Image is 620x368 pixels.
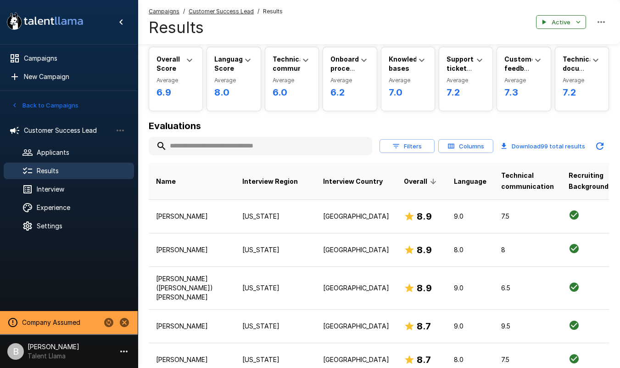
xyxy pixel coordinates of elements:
span: Average [273,76,311,85]
h6: 8.9 [417,209,432,224]
span: Average [563,76,601,85]
u: Customer Success Lead [189,8,254,15]
u: Campaigns [149,8,179,15]
p: 9.5 [501,322,554,331]
span: Average [330,76,369,85]
span: Interview Country [323,176,383,187]
svg: Criteria Met [569,353,580,364]
b: Knowledge bases [389,55,425,72]
p: [GEOGRAPHIC_DATA] [323,322,389,331]
p: 8 [501,245,554,255]
p: 9.0 [454,322,486,331]
svg: Criteria Met [569,209,580,221]
span: Average [156,76,195,85]
p: [GEOGRAPHIC_DATA] [323,355,389,364]
b: Technical communication [273,55,325,72]
p: [GEOGRAPHIC_DATA] [323,212,389,221]
span: / [257,7,259,16]
h6: 8.9 [417,243,432,257]
p: [GEOGRAPHIC_DATA] [323,283,389,293]
h6: 6.0 [273,85,311,100]
h6: 7.2 [447,85,485,100]
h6: 6.9 [156,85,195,100]
p: [PERSON_NAME] [156,212,228,221]
h6: 8.0 [214,85,253,100]
p: [US_STATE] [242,245,308,255]
p: [US_STATE] [242,322,308,331]
p: [US_STATE] [242,283,308,293]
span: Recruiting Background [569,170,609,192]
b: Overall Score [156,55,180,72]
p: [PERSON_NAME] [156,245,228,255]
h6: 7.0 [389,85,427,100]
b: Onboarding process design [330,55,369,81]
b: Evaluations [149,120,201,131]
p: 9.0 [454,283,486,293]
p: 7.5 [501,355,554,364]
button: Download99 total results [497,137,589,155]
b: Technical documentation creation [563,55,614,81]
button: Filters [380,139,435,153]
svg: Criteria Met [569,243,580,254]
h6: 8.9 [417,281,432,295]
span: Interview Region [242,176,298,187]
span: Average [447,76,485,85]
button: Columns [438,139,493,153]
p: 6.5 [501,283,554,293]
span: Technical communication [501,170,554,192]
b: Support ticket triage [447,55,474,81]
p: 8.0 [454,245,486,255]
svg: Criteria Met [569,282,580,293]
button: Updated Today - 3:59 PM [591,137,609,155]
p: [GEOGRAPHIC_DATA] [323,245,389,255]
svg: Criteria Met [569,320,580,331]
p: [PERSON_NAME] [156,355,228,364]
p: 7.5 [501,212,554,221]
b: Customer feedback management [504,55,549,81]
h4: Results [149,18,283,37]
span: Language [454,176,486,187]
h6: 6.2 [330,85,369,100]
h6: 8.7 [417,319,431,334]
p: 9.0 [454,212,486,221]
span: Name [156,176,176,187]
p: [PERSON_NAME] ([PERSON_NAME]) [PERSON_NAME] [156,274,228,302]
h6: 7.3 [504,85,543,100]
span: Overall [404,176,439,187]
span: Results [263,7,283,16]
p: [US_STATE] [242,355,308,364]
p: [PERSON_NAME] [156,322,228,331]
span: / [183,7,185,16]
h6: 8.7 [417,352,431,367]
span: Average [214,76,253,85]
span: Average [504,76,543,85]
p: 8.0 [454,355,486,364]
h6: 7.2 [563,85,601,100]
span: Average [389,76,427,85]
p: [US_STATE] [242,212,308,221]
b: Language Score [214,55,247,72]
button: Active [536,15,586,29]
